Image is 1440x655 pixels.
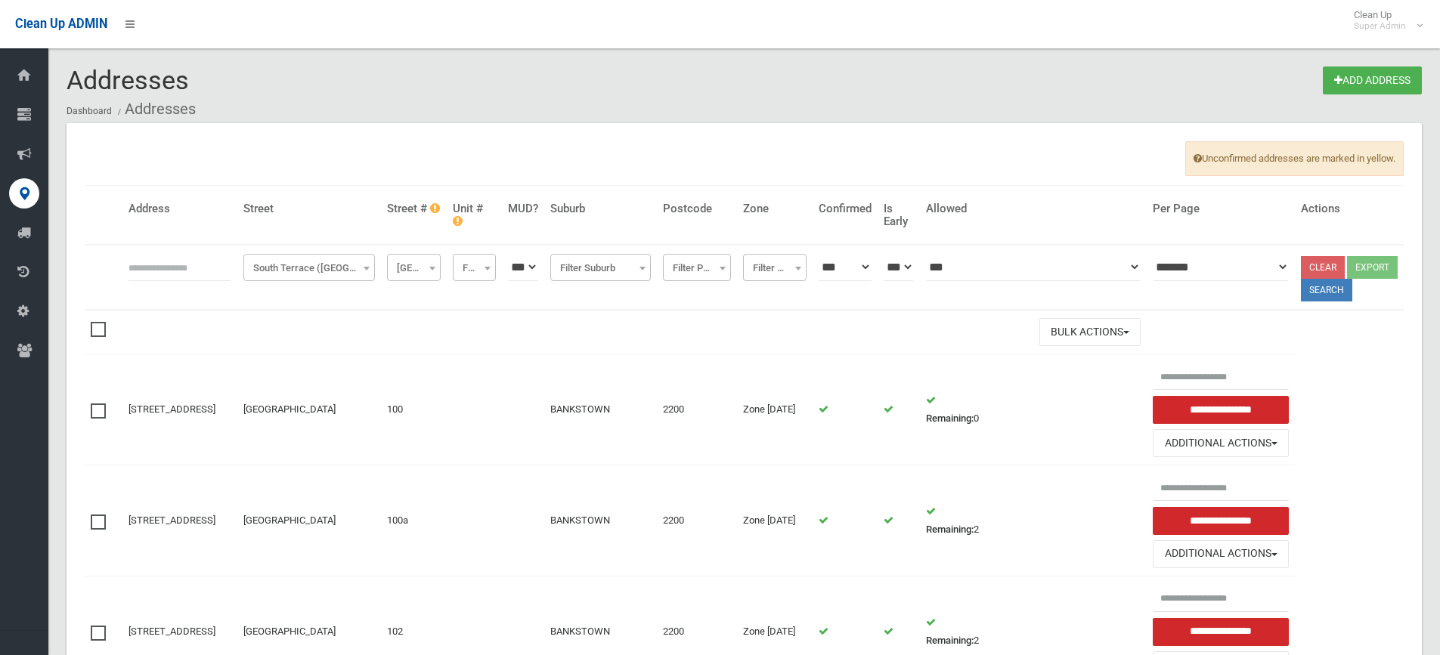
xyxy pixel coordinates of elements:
h4: Per Page [1153,202,1288,215]
span: Addresses [67,65,189,95]
button: Export [1347,256,1398,279]
span: Filter Street # [387,254,441,281]
td: 2200 [657,465,736,576]
td: BANKSTOWN [544,465,658,576]
span: Filter Suburb [550,254,652,281]
span: Filter Street # [391,258,437,279]
a: Add Address [1323,66,1422,94]
h4: Postcode [663,202,730,215]
span: Filter Postcode [667,258,726,279]
td: Zone [DATE] [737,465,813,576]
button: Additional Actions [1153,540,1288,568]
strong: Remaining: [926,524,974,535]
td: 2200 [657,354,736,465]
strong: Remaining: [926,412,974,424]
a: Dashboard [67,106,112,116]
span: South Terrace (BANKSTOWN) [247,258,371,279]
h4: Street # [387,202,441,215]
span: Unconfirmed addresses are marked in yellow. [1185,141,1404,176]
span: South Terrace (BANKSTOWN) [243,254,375,281]
span: Filter Zone [743,254,807,281]
td: 100 [381,354,447,465]
span: Filter Unit # [457,258,492,279]
h4: Allowed [926,202,1141,215]
span: Filter Postcode [663,254,730,281]
strong: Remaining: [926,635,974,646]
h4: MUD? [508,202,538,215]
a: [STREET_ADDRESS] [129,626,215,637]
span: Filter Suburb [554,258,648,279]
a: Clear [1301,256,1345,279]
td: Zone [DATE] [737,354,813,465]
td: [GEOGRAPHIC_DATA] [237,354,381,465]
td: [GEOGRAPHIC_DATA] [237,465,381,576]
button: Additional Actions [1153,429,1288,457]
td: 100a [381,465,447,576]
h4: Unit # [453,202,496,227]
td: 2 [920,465,1147,576]
td: 0 [920,354,1147,465]
span: Filter Zone [747,258,804,279]
h4: Suburb [550,202,652,215]
span: Filter Unit # [453,254,496,281]
h4: Zone [743,202,807,215]
h4: Actions [1301,202,1398,215]
span: Clean Up ADMIN [15,17,107,31]
button: Bulk Actions [1039,318,1141,346]
h4: Address [129,202,231,215]
h4: Confirmed [819,202,872,215]
h4: Is Early [884,202,913,227]
h4: Street [243,202,375,215]
a: [STREET_ADDRESS] [129,403,215,415]
a: [STREET_ADDRESS] [129,514,215,526]
button: Search [1301,279,1352,301]
small: Super Admin [1354,20,1406,32]
td: BANKSTOWN [544,354,658,465]
li: Addresses [114,95,196,123]
span: Clean Up [1346,9,1421,32]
